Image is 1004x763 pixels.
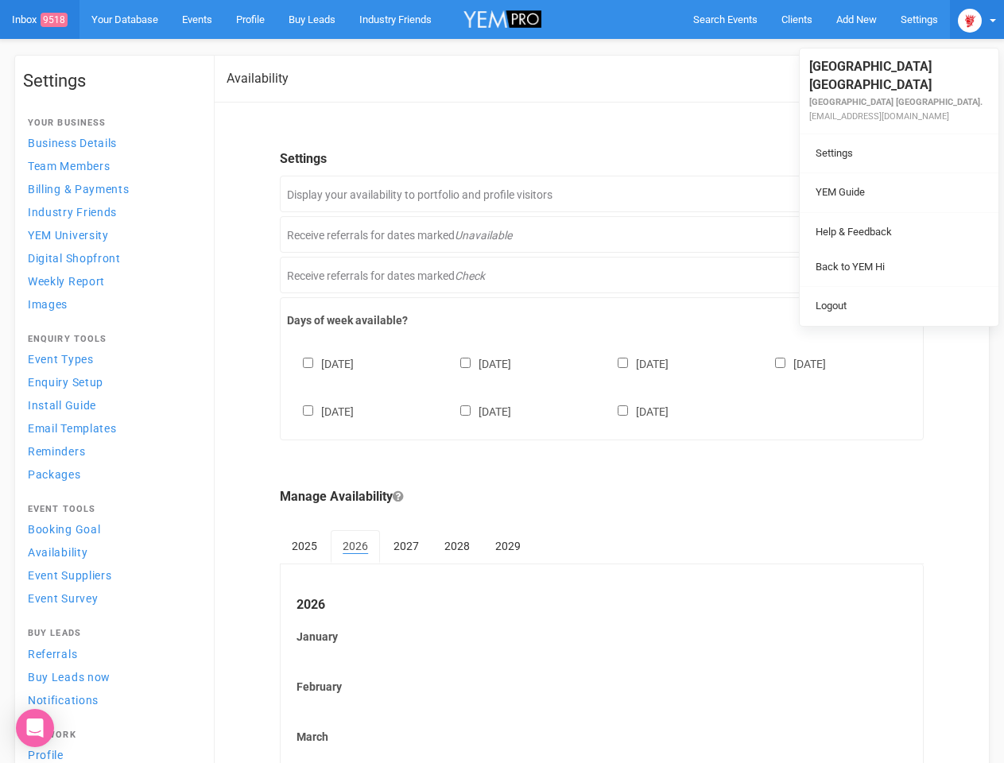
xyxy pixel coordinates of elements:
h4: Network [28,730,193,740]
h4: Event Tools [28,505,193,514]
a: 2025 [280,530,329,562]
input: [DATE] [303,358,313,368]
h4: Your Business [28,118,193,128]
label: February [297,679,907,695]
span: Billing & Payments [28,183,130,196]
span: 9518 [41,13,68,27]
a: Settings [804,138,994,169]
label: [DATE] [287,354,354,372]
label: [DATE] [602,402,669,420]
label: [DATE] [287,402,354,420]
div: Open Intercom Messenger [16,709,54,747]
span: Digital Shopfront [28,252,121,265]
span: Team Members [28,160,110,172]
h1: Settings [23,72,198,91]
label: [DATE] [759,354,826,372]
a: 2028 [432,530,482,562]
span: Notifications [28,694,99,707]
label: [DATE] [444,354,511,372]
legend: Manage Availability [280,488,924,506]
a: Business Details [23,132,198,153]
a: Industry Friends [23,201,198,223]
div: Display your availability to portfolio and profile visitors [280,176,924,212]
span: Images [28,298,68,311]
label: March [297,729,907,745]
span: Enquiry Setup [28,376,103,389]
span: Event Types [28,353,94,366]
span: Clients [781,14,812,25]
a: Help & Feedback [804,217,994,248]
span: Install Guide [28,399,96,412]
input: [DATE] [618,358,628,368]
a: Booking Goal [23,518,198,540]
a: Buy Leads now [23,666,198,687]
a: Event Survey [23,587,198,609]
label: [DATE] [602,354,669,372]
h4: Buy Leads [28,629,193,638]
a: Logout [804,291,994,322]
a: Event Types [23,348,198,370]
a: Weekly Report [23,270,198,292]
img: open-uri20250107-2-1pbi2ie [958,9,982,33]
span: Event Suppliers [28,569,112,582]
em: Unavailable [455,229,512,242]
a: 2027 [382,530,431,562]
label: January [297,629,907,645]
a: Availability [23,541,198,563]
input: [DATE] [460,405,471,416]
span: Availability [28,546,87,559]
a: Packages [23,463,198,485]
span: Booking Goal [28,523,100,536]
span: [GEOGRAPHIC_DATA] [GEOGRAPHIC_DATA] [809,59,932,92]
span: YEM University [28,229,109,242]
input: [DATE] [775,358,785,368]
small: [EMAIL_ADDRESS][DOMAIN_NAME] [809,111,949,122]
a: Event Suppliers [23,564,198,586]
a: Referrals [23,643,198,664]
a: Team Members [23,155,198,176]
a: YEM Guide [804,177,994,208]
a: Billing & Payments [23,178,198,199]
a: 2029 [483,530,533,562]
span: Event Survey [28,592,98,605]
legend: Settings [280,150,924,168]
em: Check [455,269,485,282]
a: YEM University [23,224,198,246]
label: Days of week available? [287,312,917,328]
a: Reminders [23,440,198,462]
span: Business Details [28,137,117,149]
span: Email Templates [28,422,117,435]
a: Notifications [23,689,198,711]
a: Back to YEM Hi [804,252,994,283]
h4: Enquiry Tools [28,335,193,344]
a: Install Guide [23,394,198,416]
span: Search Events [693,14,758,25]
input: [DATE] [460,358,471,368]
legend: 2026 [297,596,907,614]
label: [DATE] [444,402,511,420]
a: 2026 [331,530,380,564]
a: Email Templates [23,417,198,439]
h2: Availability [227,72,289,86]
span: Packages [28,468,81,481]
div: Receive referrals for dates marked [280,257,924,293]
span: Reminders [28,445,85,458]
small: [GEOGRAPHIC_DATA] [GEOGRAPHIC_DATA]. [809,97,983,107]
div: Receive referrals for dates marked [280,216,924,253]
a: Images [23,293,198,315]
input: [DATE] [618,405,628,416]
span: Weekly Report [28,275,105,288]
a: Enquiry Setup [23,371,198,393]
input: [DATE] [303,405,313,416]
a: Digital Shopfront [23,247,198,269]
span: Add New [836,14,877,25]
